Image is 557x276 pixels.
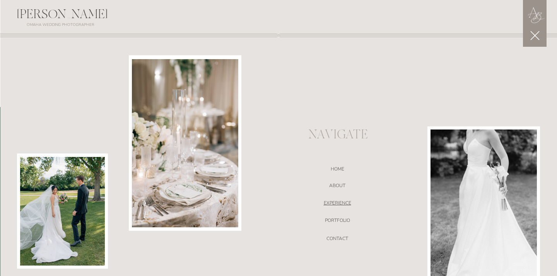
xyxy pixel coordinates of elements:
div: [PERSON_NAME] [0,9,124,25]
a: CONTACT [255,236,419,244]
a: ABOUT [255,183,419,191]
p: NAVIGATE [308,129,366,141]
a: EXPERIENCE [255,200,419,208]
a: portfolio [255,218,419,225]
a: HOME [255,166,419,174]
